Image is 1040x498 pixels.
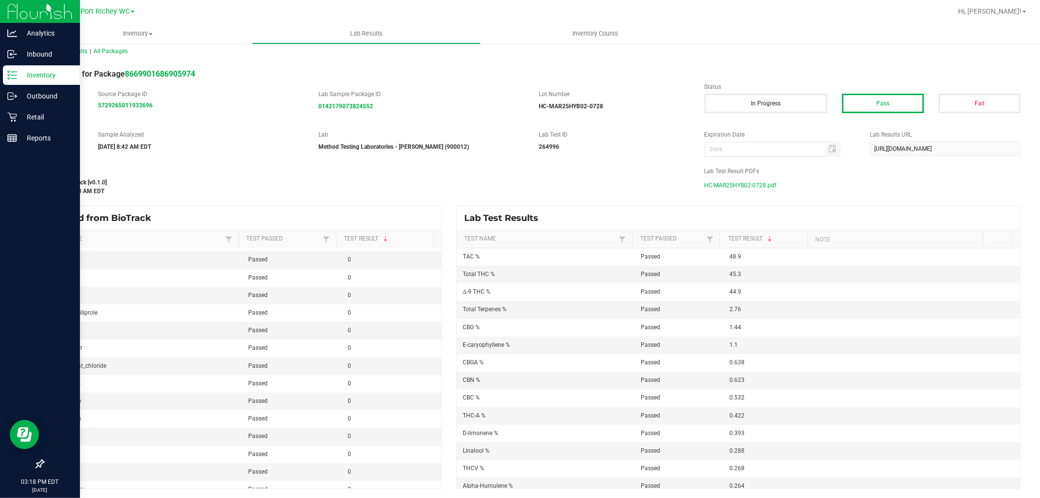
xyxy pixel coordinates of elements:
[348,451,351,458] span: 0
[641,430,660,437] span: Passed
[17,48,76,60] p: Inbound
[729,359,745,366] span: 0.638
[348,380,351,387] span: 0
[640,235,704,243] a: Test PassedSortable
[248,468,268,475] span: Passed
[320,233,332,245] a: Filter
[17,90,76,102] p: Outbound
[481,23,709,44] a: Inventory Counts
[463,377,480,383] span: CBN %
[348,344,351,351] span: 0
[641,482,660,489] span: Passed
[348,362,351,369] span: 0
[98,143,151,150] strong: [DATE] 8:42 AM EDT
[641,253,660,260] span: Passed
[318,90,524,99] label: Lab Sample Package ID
[463,430,498,437] span: D-limonene %
[641,412,660,419] span: Passed
[464,213,546,223] span: Lab Test Results
[463,324,480,331] span: CBG %
[464,235,616,243] a: Test NameSortable
[7,28,17,38] inline-svg: Analytics
[7,49,17,59] inline-svg: Inbound
[248,398,268,404] span: Passed
[641,465,660,472] span: Passed
[248,309,268,316] span: Passed
[4,486,76,494] p: [DATE]
[64,7,130,16] span: New Port Richey WC
[539,90,689,99] label: Lot Number
[539,103,603,110] strong: HC-MAR25HYB02-0728
[842,94,924,113] button: Pass
[463,271,495,278] span: Total THC %
[641,377,660,383] span: Passed
[348,415,351,422] span: 0
[463,341,510,348] span: E-caryophyllene %
[705,167,1020,176] label: Lab Test Result PDFs
[246,235,320,243] a: Test PassedSortable
[51,235,222,243] a: Test NameSortable
[248,292,268,299] span: Passed
[318,130,524,139] label: Lab
[870,130,1020,139] label: Lab Results URL
[17,27,76,39] p: Analytics
[344,235,430,243] a: Test ResultSortable
[729,288,741,295] span: 44.9
[807,231,983,248] th: Note
[729,324,741,331] span: 1.44
[125,69,195,79] strong: 8669901686905974
[463,465,484,472] span: THCV %
[641,271,660,278] span: Passed
[17,69,76,81] p: Inventory
[7,91,17,101] inline-svg: Outbound
[729,430,745,437] span: 0.393
[23,23,252,44] a: Inventory
[705,82,1020,91] label: Status
[729,482,745,489] span: 0.264
[463,482,513,489] span: Alpha-Humulene %
[248,486,268,493] span: Passed
[641,359,660,366] span: Passed
[729,394,745,401] span: 0.532
[4,478,76,486] p: 03:18 PM EDT
[463,394,480,401] span: CBC %
[539,143,559,150] strong: 264996
[51,213,158,223] span: Synced from BioTrack
[248,433,268,439] span: Passed
[348,486,351,493] span: 0
[337,29,396,38] span: Lab Results
[248,327,268,334] span: Passed
[939,94,1020,113] button: Fail
[10,420,39,449] iframe: Resource center
[641,306,660,313] span: Passed
[318,103,373,110] a: 0142179073824552
[248,380,268,387] span: Passed
[348,309,351,316] span: 0
[463,412,486,419] span: THC-A %
[463,447,490,454] span: Linalool %
[705,178,777,193] span: HC-MAR25HYB02-0728.pdf
[98,130,304,139] label: Sample Analyzed
[641,324,660,331] span: Passed
[17,132,76,144] p: Reports
[98,90,304,99] label: Source Package ID
[704,233,716,245] a: Filter
[248,344,268,351] span: Passed
[43,69,195,79] span: Lab Result for Package
[729,253,741,260] span: 48.9
[463,253,480,260] span: TAC %
[463,306,507,313] span: Total Terpenes %
[252,23,481,44] a: Lab Results
[463,288,491,295] span: Δ-9 THC %
[641,288,660,295] span: Passed
[705,94,828,113] button: In Progress
[559,29,631,38] span: Inventory Counts
[98,102,153,109] a: 5729265011933696
[43,167,690,176] label: Last Modified
[7,70,17,80] inline-svg: Inventory
[90,48,91,55] span: |
[729,306,741,313] span: 2.76
[17,111,76,123] p: Retail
